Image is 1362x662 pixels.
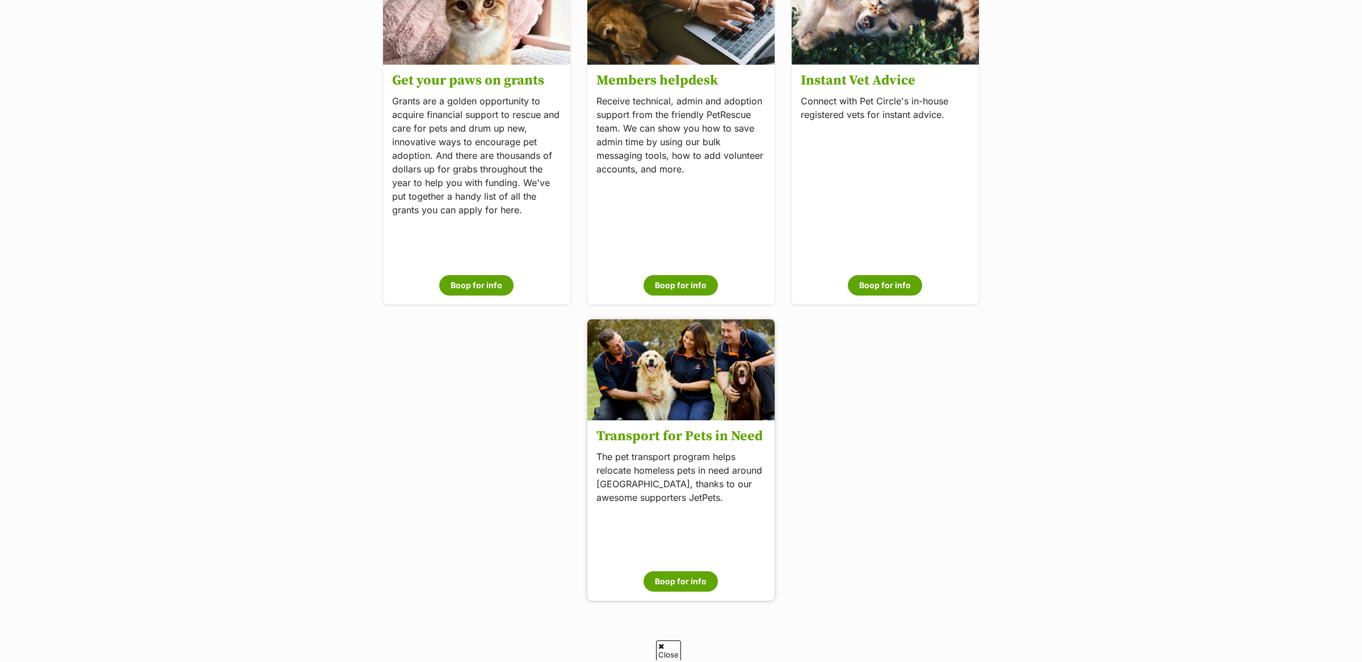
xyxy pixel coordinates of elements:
img: Transport for Pets in Need [587,315,775,425]
p: The pet transport program helps relocate homeless pets in need around [GEOGRAPHIC_DATA], thanks t... [596,450,766,505]
button: Boop for info [644,571,718,592]
h3: Members helpdesk [596,71,766,90]
button: Boop for info [848,275,922,296]
p: Receive technical, admin and adoption support from the friendly PetRescue team. We can show you h... [596,94,766,176]
a: Transport for Pets in Need Transport for Pets in Need The pet transport program helps relocate ho... [587,319,775,601]
button: Boop for info [644,275,718,296]
p: Grants are a golden opportunity to acquire financial support to rescue and care for pets and drum... [392,94,561,217]
p: Connect with Pet Circle's in-house registered vets for instant advice. [801,94,970,121]
h3: Get your paws on grants [392,71,561,90]
span: Close [656,640,681,660]
button: Boop for info [440,275,514,296]
h3: Instant Vet Advice [801,71,970,90]
h3: Transport for Pets in Need [596,428,766,446]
